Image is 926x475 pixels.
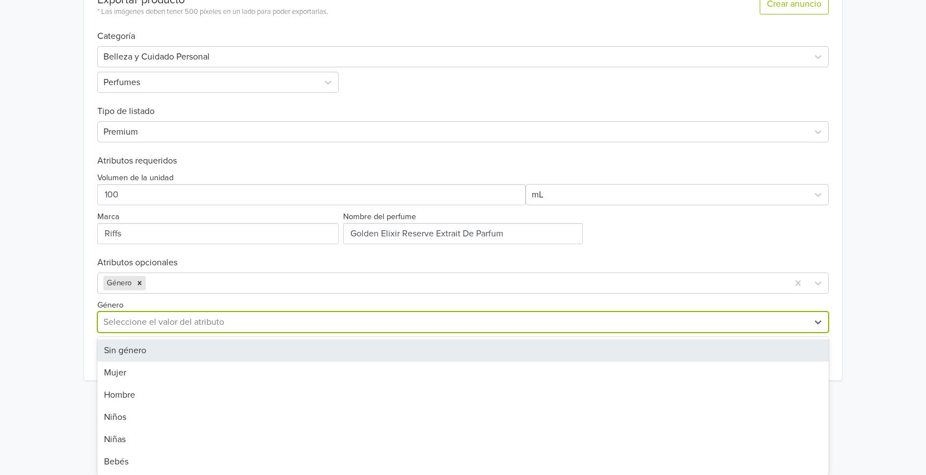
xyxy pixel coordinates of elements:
label: Marca [97,211,120,223]
div: Niñas [97,428,829,451]
h6: Atributos requeridos [97,156,829,166]
div: Mujer [97,362,829,384]
div: Sin género [97,339,829,362]
div: * Las imágenes deben tener 500 píxeles en un lado para poder exportarlas. [97,7,328,18]
label: Género [97,299,123,311]
div: Bebés [97,451,829,473]
div: Género [103,276,133,290]
div: Hombre [97,384,829,406]
div: Niños [97,406,829,428]
h6: Tipo de listado [97,93,829,117]
div: Remove Género [133,276,146,290]
label: Volumen de la unidad [97,172,174,184]
h6: Categoría [97,18,829,42]
label: Nombre del perfume [343,211,416,223]
h6: Atributos opcionales [97,258,829,268]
